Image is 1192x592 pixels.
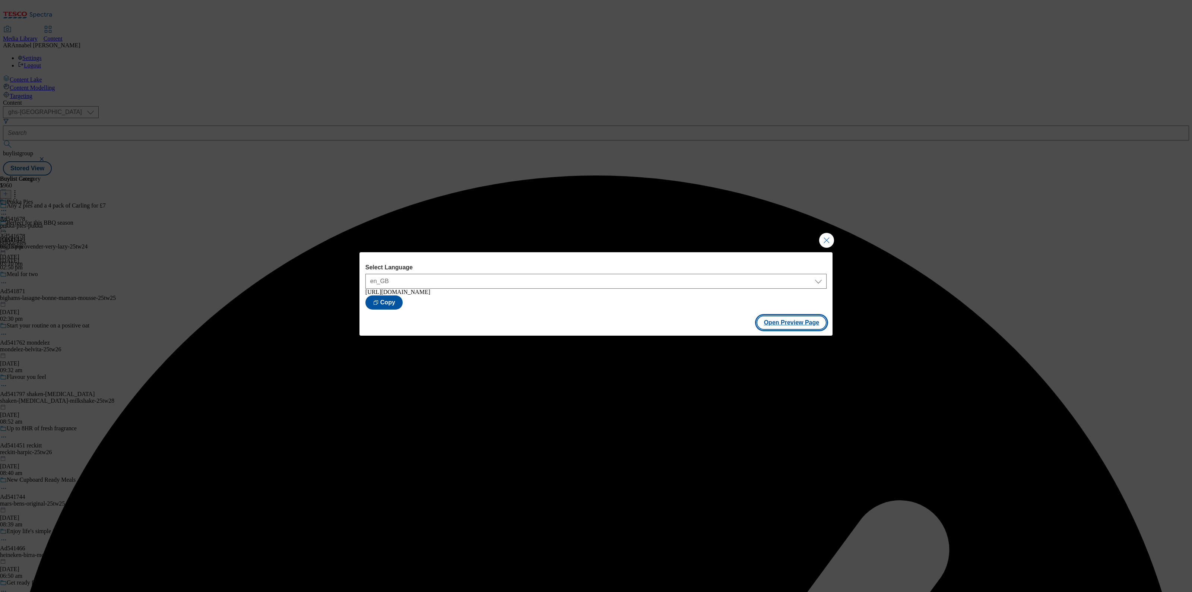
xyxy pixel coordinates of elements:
button: Copy [365,295,403,310]
button: Open Preview Page [757,316,827,330]
label: Select Language [365,264,827,271]
div: Modal [359,252,833,336]
button: Close Modal [819,233,834,248]
div: [URL][DOMAIN_NAME] [365,289,827,295]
